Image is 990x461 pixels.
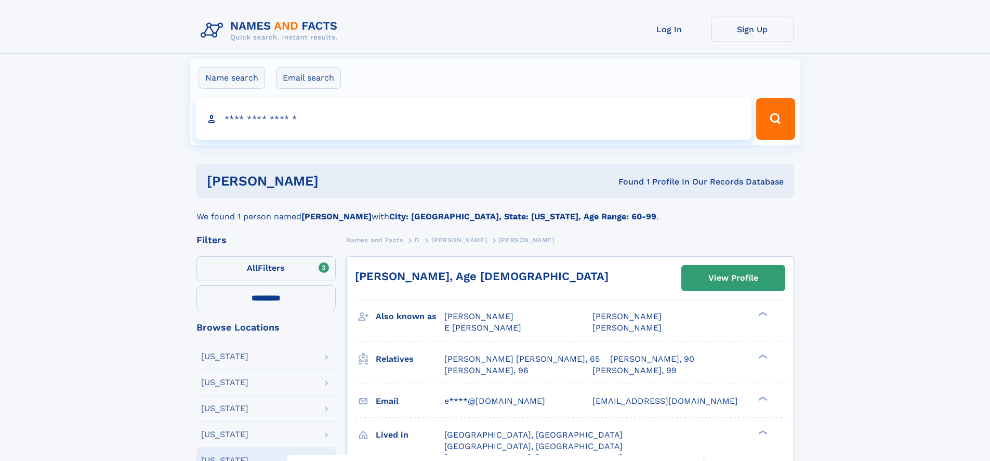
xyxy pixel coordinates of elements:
[444,365,529,376] a: [PERSON_NAME], 96
[196,198,794,223] div: We found 1 person named with .
[376,308,444,325] h3: Also known as
[196,235,336,245] div: Filters
[196,256,336,281] label: Filters
[756,395,768,402] div: ❯
[468,176,784,188] div: Found 1 Profile In Our Records Database
[708,266,758,290] div: View Profile
[756,429,768,436] div: ❯
[756,353,768,360] div: ❯
[756,98,795,140] button: Search Button
[682,266,785,291] a: View Profile
[610,353,694,365] a: [PERSON_NAME], 90
[276,67,341,89] label: Email search
[756,311,768,318] div: ❯
[196,323,336,332] div: Browse Locations
[628,17,711,42] a: Log In
[355,270,609,283] a: [PERSON_NAME], Age [DEMOGRAPHIC_DATA]
[201,404,248,413] div: [US_STATE]
[592,323,662,333] span: [PERSON_NAME]
[199,67,265,89] label: Name search
[444,353,600,365] a: [PERSON_NAME] [PERSON_NAME], 65
[431,233,487,246] a: [PERSON_NAME]
[592,311,662,321] span: [PERSON_NAME]
[431,236,487,244] span: [PERSON_NAME]
[415,236,420,244] span: D
[444,323,521,333] span: E [PERSON_NAME]
[444,430,623,440] span: [GEOGRAPHIC_DATA], [GEOGRAPHIC_DATA]
[592,365,677,376] a: [PERSON_NAME], 99
[376,392,444,410] h3: Email
[444,311,513,321] span: [PERSON_NAME]
[247,263,258,273] span: All
[376,426,444,444] h3: Lived in
[346,233,403,246] a: Names and Facts
[301,212,372,221] b: [PERSON_NAME]
[415,233,420,246] a: D
[444,441,623,451] span: [GEOGRAPHIC_DATA], [GEOGRAPHIC_DATA]
[196,17,346,45] img: Logo Names and Facts
[711,17,794,42] a: Sign Up
[376,350,444,368] h3: Relatives
[592,396,738,406] span: [EMAIL_ADDRESS][DOMAIN_NAME]
[499,236,555,244] span: [PERSON_NAME]
[201,352,248,361] div: [US_STATE]
[389,212,656,221] b: City: [GEOGRAPHIC_DATA], State: [US_STATE], Age Range: 60-99
[195,98,752,140] input: search input
[207,175,469,188] h1: [PERSON_NAME]
[201,430,248,439] div: [US_STATE]
[201,378,248,387] div: [US_STATE]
